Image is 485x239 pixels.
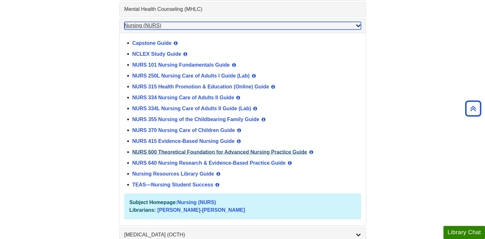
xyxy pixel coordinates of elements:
[443,226,485,239] button: Library Chat
[132,149,307,154] a: NURS 600 Theoretical Foundation for Advanced Nursing Practice Guide
[124,231,361,239] a: [MEDICAL_DATA] (OCTH)
[120,33,366,226] div: Nursing (NURS)
[130,200,177,205] strong: Subject Homepage:
[132,40,172,45] a: Capstone Guide
[132,171,214,176] a: Nursing Resources Library Guide
[124,22,361,29] a: Nursing (NURS)
[132,116,260,122] a: NURS 355 Nursing of the Childbearing Family Guide
[157,207,245,213] a: [PERSON_NAME]-[PERSON_NAME]
[463,104,483,113] a: Back to Top
[132,182,213,187] a: TEAS—Nursing Student Success
[130,207,156,213] strong: Librarians:
[132,51,181,56] a: NCLEX Study Guide
[132,95,234,100] a: NURS 334 Nursing Care of Adults II Guide
[132,160,286,165] a: NURS 640 Nursing Research & Evidence-Based Practice Guide
[132,138,235,144] a: NURS 415 Evidence-Based Nursing Guide
[132,127,235,133] a: NURS 370 Nursing Care of Children Guide
[132,62,230,67] a: NURS 101 Nursing Fundamentals Guide
[124,5,361,13] a: Mental Health Counseling (MHLC)
[132,105,251,111] a: NURS 334L Nursing Care of Adults II Guide (Lab)
[132,84,269,89] a: NURS 315 Health Promotion & Education (Online) Guide
[177,200,216,205] a: Nursing (NURS)
[132,73,250,78] a: NURS 250L Nursing Care of Adults I Guide (Lab)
